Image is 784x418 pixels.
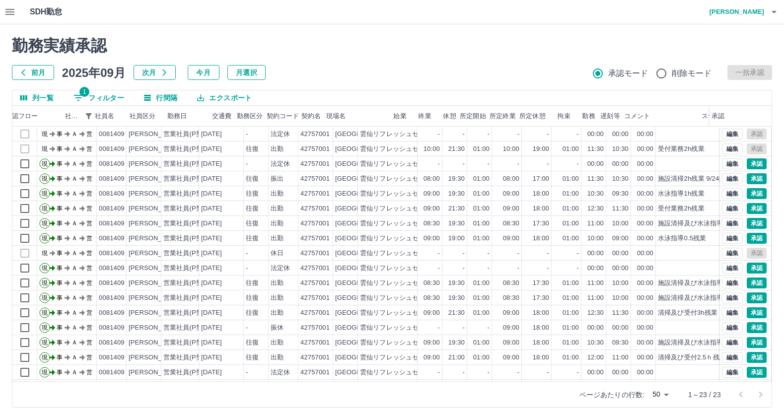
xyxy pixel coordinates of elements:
[42,235,48,242] text: 現
[246,189,259,199] div: 往復
[438,249,440,258] div: -
[702,106,734,127] div: ステータス
[747,158,767,169] button: 承認
[86,190,92,197] text: 営
[473,219,490,228] div: 01:00
[393,106,406,127] div: 始業
[722,278,743,288] button: 編集
[463,249,465,258] div: -
[86,205,92,212] text: 営
[747,203,767,214] button: 承認
[722,188,743,199] button: 編集
[189,90,260,105] button: エクスポート
[710,106,761,127] div: 承認
[563,144,579,154] div: 01:00
[71,145,77,152] text: Ａ
[490,106,516,127] div: 所定終業
[163,264,212,273] div: 営業社員(P契約)
[557,106,570,127] div: 拘束
[335,159,404,169] div: [GEOGRAPHIC_DATA]
[473,189,490,199] div: 01:00
[267,106,299,127] div: 契約コード
[300,144,330,154] div: 42757001
[271,174,284,184] div: 振出
[433,106,458,127] div: 休憩
[747,188,767,199] button: 承認
[747,292,767,303] button: 承認
[448,234,465,243] div: 19:00
[3,106,63,127] div: 承認フロー
[300,249,330,258] div: 42757001
[517,249,519,258] div: -
[443,106,456,127] div: 休憩
[438,130,440,139] div: -
[57,175,63,182] text: 事
[547,130,549,139] div: -
[42,190,48,197] text: 現
[82,109,96,123] div: 1件のフィルターを適用中
[637,130,653,139] div: 00:00
[163,234,212,243] div: 営業社員(P契約)
[747,173,767,184] button: 承認
[722,129,743,139] button: 編集
[747,367,767,378] button: 承認
[503,144,519,154] div: 10:00
[95,106,114,127] div: 社員名
[587,189,604,199] div: 10:30
[637,189,653,199] div: 00:00
[134,65,176,80] button: 次月
[300,204,330,213] div: 42757001
[201,219,222,228] div: [DATE]
[658,234,706,243] div: 水泳指導0.5残業
[448,204,465,213] div: 21:30
[163,204,212,213] div: 営業社員(P契約)
[227,65,266,80] button: 月選択
[722,322,743,333] button: 編集
[582,106,595,127] div: 勤務
[563,174,579,184] div: 01:00
[71,235,77,242] text: Ａ
[587,130,604,139] div: 00:00
[547,159,549,169] div: -
[42,220,48,227] text: 現
[271,219,284,228] div: 出勤
[722,367,743,378] button: 編集
[271,130,290,139] div: 法定休
[201,144,222,154] div: [DATE]
[360,130,458,139] div: 雲仙リフレッシュセンターオバマ
[5,106,38,127] div: 承認フロー
[301,106,321,127] div: 契約名
[587,219,604,228] div: 11:00
[577,130,579,139] div: -
[587,159,604,169] div: 00:00
[448,189,465,199] div: 19:30
[335,130,404,139] div: [GEOGRAPHIC_DATA]
[658,219,749,228] div: 施設清掃及び水泳指導1.5h残業
[86,175,92,182] text: 営
[637,204,653,213] div: 00:00
[71,190,77,197] text: Ａ
[572,106,597,127] div: 勤務
[129,159,183,169] div: [PERSON_NAME]
[533,144,549,154] div: 19:00
[99,189,125,199] div: 0081409
[722,248,743,259] button: 編集
[300,234,330,243] div: 42757001
[448,219,465,228] div: 19:30
[418,106,431,127] div: 終業
[237,106,263,127] div: 勤務区分
[300,219,330,228] div: 42757001
[71,131,77,138] text: Ａ
[517,159,519,169] div: -
[130,106,156,127] div: 社員区分
[71,205,77,212] text: Ａ
[658,144,705,154] div: 受付業務2h残業
[722,337,743,348] button: 編集
[612,249,629,258] div: 00:00
[612,204,629,213] div: 11:30
[42,145,48,152] text: 現
[473,174,490,184] div: 01:00
[360,234,458,243] div: 雲仙リフレッシュセンターオバマ
[57,220,63,227] text: 事
[533,204,549,213] div: 18:00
